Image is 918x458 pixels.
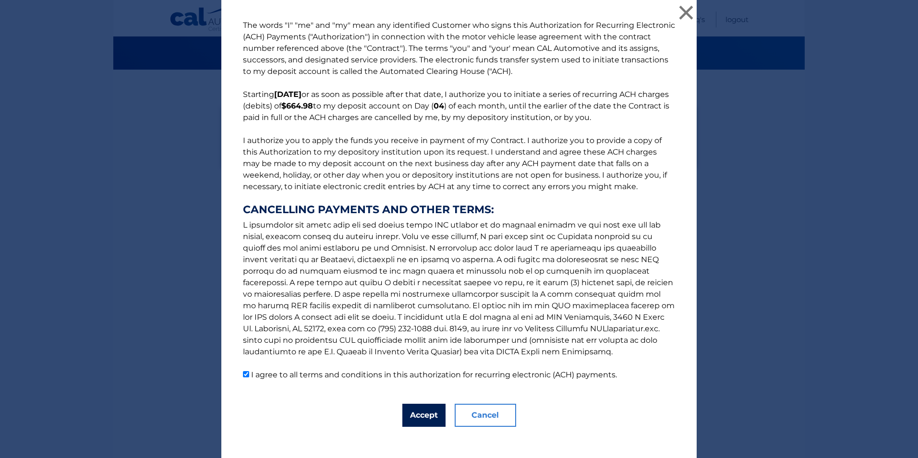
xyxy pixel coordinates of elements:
[434,101,444,110] b: 04
[455,404,516,427] button: Cancel
[233,20,685,381] p: The words "I" "me" and "my" mean any identified Customer who signs this Authorization for Recurri...
[402,404,446,427] button: Accept
[281,101,313,110] b: $664.98
[676,3,696,22] button: ×
[251,370,617,379] label: I agree to all terms and conditions in this authorization for recurring electronic (ACH) payments.
[274,90,302,99] b: [DATE]
[243,204,675,216] strong: CANCELLING PAYMENTS AND OTHER TERMS:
